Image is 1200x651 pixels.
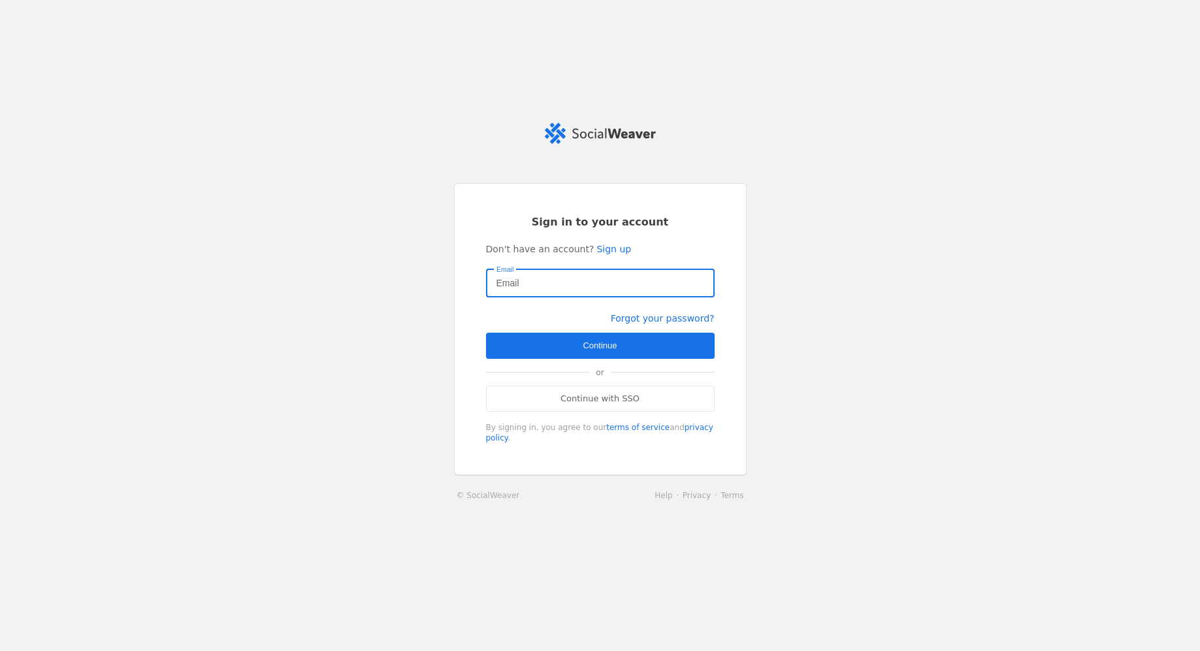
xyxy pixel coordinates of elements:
[611,313,715,324] a: Forgot your password?
[655,491,672,500] a: Help
[496,275,704,291] input: Email
[486,386,715,412] a: Continue with SSO
[606,423,670,432] a: terms of service
[673,489,683,502] li: ·
[721,491,743,500] a: Terms
[457,489,520,502] a: © SocialWeaver
[496,263,513,275] mat-label: Email
[596,242,631,256] a: Sign up
[711,489,721,502] li: ·
[683,491,711,500] a: Privacy
[532,215,669,229] span: Sign in to your account
[589,359,610,386] span: or
[486,333,715,359] button: Continue
[583,339,617,352] span: Continue
[486,242,594,256] span: Don't have an account?
[486,422,715,443] div: By signing in, you agree to our and .
[486,423,713,442] a: privacy policy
